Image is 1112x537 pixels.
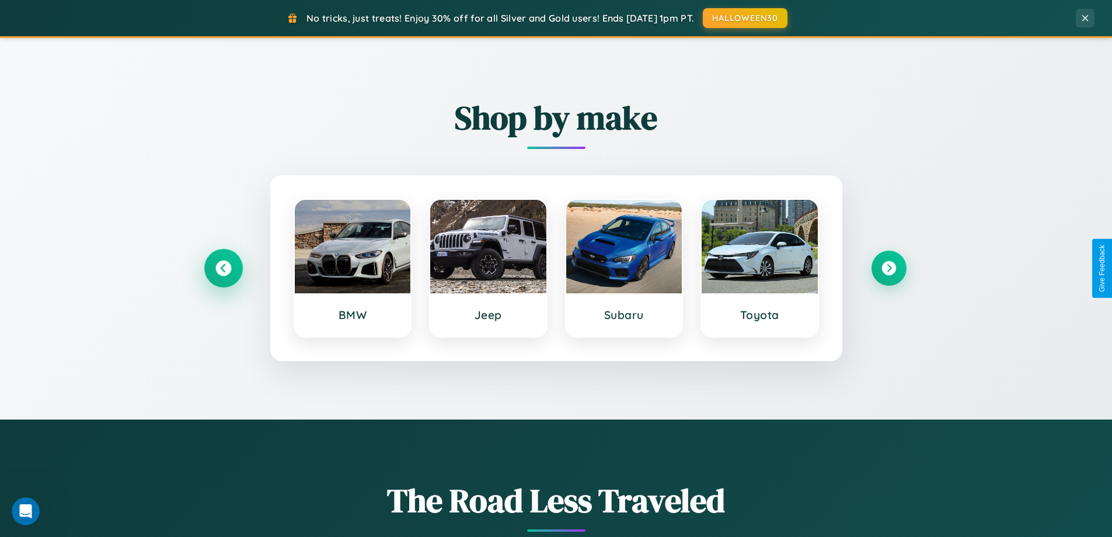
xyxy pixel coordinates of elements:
[206,478,907,523] h1: The Road Less Traveled
[206,95,907,140] h2: Shop by make
[306,308,399,322] h3: BMW
[306,12,694,24] span: No tricks, just treats! Enjoy 30% off for all Silver and Gold users! Ends [DATE] 1pm PT.
[713,308,806,322] h3: Toyota
[703,8,787,28] button: HALLOWEEN30
[12,497,40,525] iframe: Intercom live chat
[1098,245,1106,292] div: Give Feedback
[442,308,535,322] h3: Jeep
[578,308,671,322] h3: Subaru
